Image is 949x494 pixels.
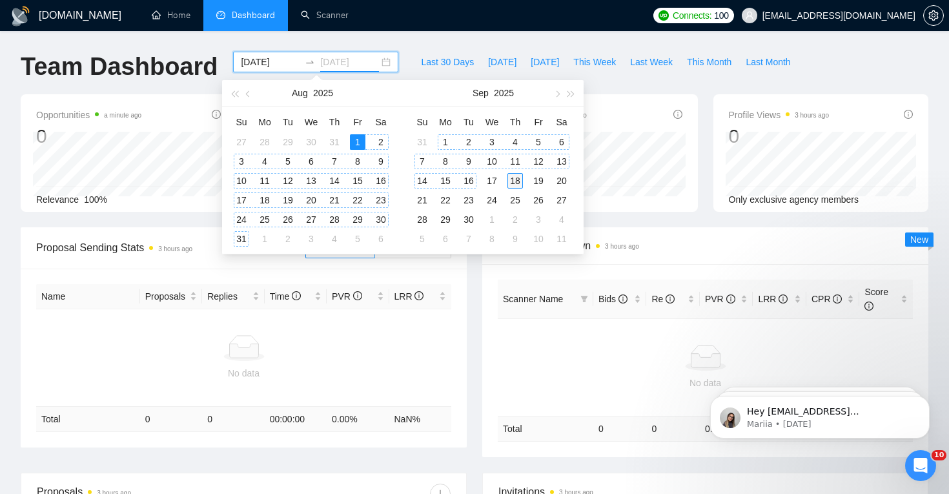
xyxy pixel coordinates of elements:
[253,112,276,132] th: Mo
[673,8,711,23] span: Connects:
[369,132,393,152] td: 2025-08-02
[504,152,527,171] td: 2025-09-11
[554,154,569,169] div: 13
[346,190,369,210] td: 2025-08-22
[923,10,944,21] a: setting
[216,10,225,19] span: dashboard
[257,192,272,208] div: 18
[421,55,474,69] span: Last 30 Days
[461,134,476,150] div: 2
[438,212,453,227] div: 29
[323,152,346,171] td: 2025-08-07
[104,112,141,119] time: a minute ago
[504,132,527,152] td: 2025-09-04
[253,190,276,210] td: 2025-08-18
[507,134,523,150] div: 4
[438,134,453,150] div: 1
[531,55,559,69] span: [DATE]
[504,210,527,229] td: 2025-10-02
[327,212,342,227] div: 28
[434,132,457,152] td: 2025-09-01
[373,134,389,150] div: 2
[303,134,319,150] div: 30
[729,107,830,123] span: Profile Views
[276,112,300,132] th: Tu
[910,234,928,245] span: New
[550,132,573,152] td: 2025-09-06
[253,132,276,152] td: 2025-07-28
[573,55,616,69] span: This Week
[484,231,500,247] div: 8
[230,132,253,152] td: 2025-07-27
[811,294,842,304] span: CPR
[369,210,393,229] td: 2025-08-30
[280,212,296,227] div: 26
[554,231,569,247] div: 11
[389,407,452,432] td: NaN %
[598,294,628,304] span: Bids
[457,210,480,229] td: 2025-09-30
[350,154,365,169] div: 8
[414,154,430,169] div: 7
[438,154,453,169] div: 8
[434,152,457,171] td: 2025-09-08
[726,294,735,304] span: info-circle
[864,287,888,311] span: Score
[550,152,573,171] td: 2025-09-13
[292,291,301,300] span: info-circle
[346,171,369,190] td: 2025-08-15
[414,291,423,300] span: info-circle
[353,291,362,300] span: info-circle
[461,173,476,189] div: 16
[527,190,550,210] td: 2025-09-26
[484,154,500,169] div: 10
[498,238,913,254] span: Scanner Breakdown
[327,192,342,208] div: 21
[84,194,107,205] span: 100%
[480,171,504,190] td: 2025-09-17
[739,52,797,72] button: Last Month
[691,369,949,459] iframe: Intercom notifications message
[414,134,430,150] div: 31
[554,192,569,208] div: 27
[550,171,573,190] td: 2025-09-20
[580,295,588,303] span: filter
[276,210,300,229] td: 2025-08-26
[923,5,944,26] button: setting
[434,210,457,229] td: 2025-09-29
[457,229,480,249] td: 2025-10-07
[527,132,550,152] td: 2025-09-05
[280,231,296,247] div: 2
[276,171,300,190] td: 2025-08-12
[680,52,739,72] button: This Month
[257,173,272,189] div: 11
[504,229,527,249] td: 2025-10-09
[207,289,249,304] span: Replies
[411,152,434,171] td: 2025-09-07
[36,284,140,309] th: Name
[41,366,446,380] div: No data
[140,407,202,432] td: 0
[323,210,346,229] td: 2025-08-28
[303,231,319,247] div: 3
[507,173,523,189] div: 18
[36,194,79,205] span: Relevance
[202,407,264,432] td: 0
[438,173,453,189] div: 15
[327,407,389,432] td: 0.00 %
[531,154,546,169] div: 12
[234,173,249,189] div: 10
[300,210,323,229] td: 2025-08-27
[414,212,430,227] div: 28
[414,173,430,189] div: 14
[904,110,913,119] span: info-circle
[234,192,249,208] div: 17
[527,210,550,229] td: 2025-10-03
[369,152,393,171] td: 2025-08-09
[411,229,434,249] td: 2025-10-05
[673,110,682,119] span: info-circle
[346,132,369,152] td: 2025-08-01
[292,80,308,106] button: Aug
[414,52,481,72] button: Last 30 Days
